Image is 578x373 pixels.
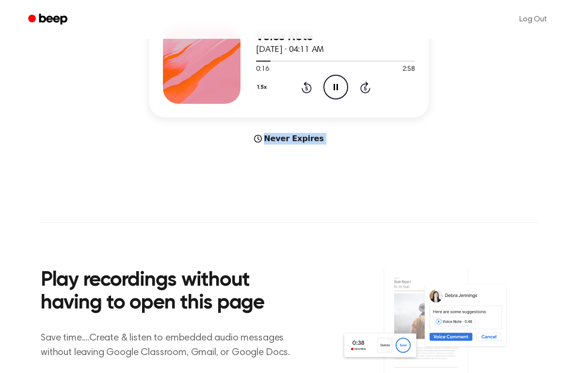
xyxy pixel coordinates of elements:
[41,269,302,315] h2: Play recordings without having to open this page
[256,46,324,54] span: [DATE] · 04:11 AM
[510,8,557,31] a: Log Out
[149,133,429,145] div: Never Expires
[256,65,269,75] span: 0:16
[402,65,415,75] span: 2:58
[41,331,302,360] p: Save time....Create & listen to embedded audio messages without leaving Google Classroom, Gmail, ...
[21,10,76,29] a: Beep
[256,79,270,96] button: 1.5x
